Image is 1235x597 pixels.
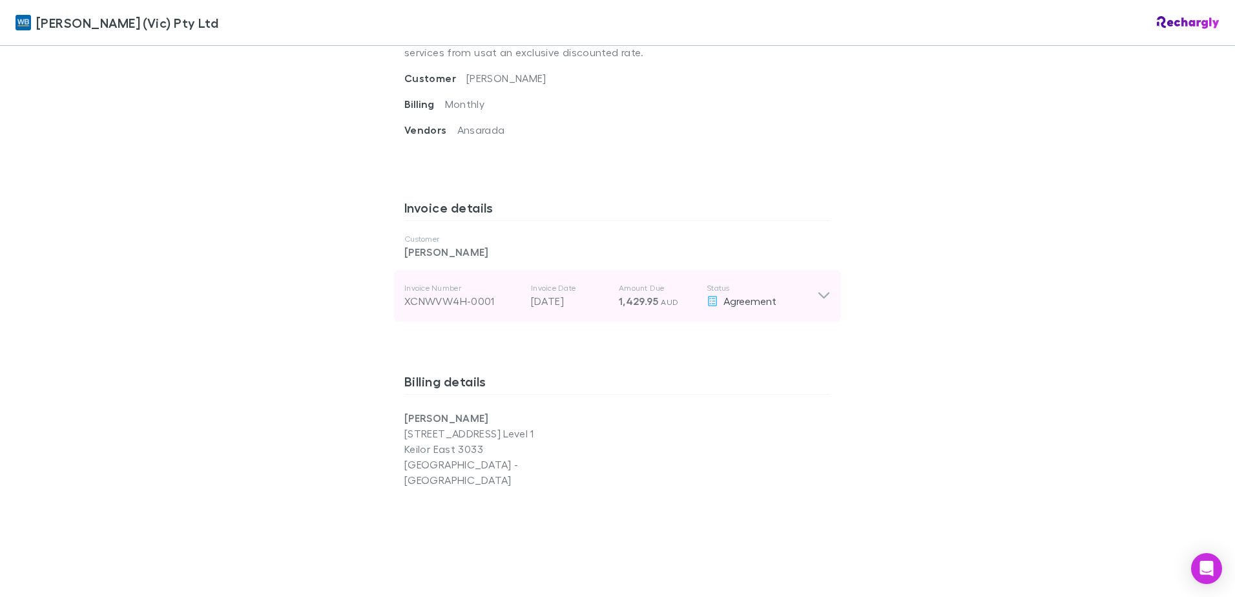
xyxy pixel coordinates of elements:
span: Monthly [445,98,485,110]
span: Billing [404,98,445,110]
img: William Buck (Vic) Pty Ltd's Logo [16,15,31,30]
p: [DATE] [531,293,608,309]
span: Ansarada [457,123,505,136]
p: Invoice Number [404,283,521,293]
span: [PERSON_NAME] (Vic) Pty Ltd [36,13,218,32]
p: Status [707,283,817,293]
p: [STREET_ADDRESS] Level 1 [404,426,617,441]
p: Invoice Date [531,283,608,293]
h3: Invoice details [404,200,831,220]
span: Customer [404,72,466,85]
span: Agreement [723,295,776,307]
span: [PERSON_NAME] [466,72,546,84]
p: Customer [404,234,831,244]
p: Amount Due [619,283,696,293]
span: Vendors [404,123,457,136]
div: XCNWVW4H-0001 [404,293,521,309]
p: Keilor East 3033 [404,441,617,457]
p: [PERSON_NAME] [404,244,831,260]
div: Invoice NumberXCNWVW4H-0001Invoice Date[DATE]Amount Due1,429.95 AUDStatusAgreement [394,270,841,322]
div: Open Intercom Messenger [1191,553,1222,584]
span: AUD [661,297,678,307]
h3: Billing details [404,373,831,394]
p: [PERSON_NAME] [404,410,617,426]
img: Rechargly Logo [1157,16,1219,29]
p: [GEOGRAPHIC_DATA] - [GEOGRAPHIC_DATA] [404,457,617,488]
span: 1,429.95 [619,295,658,308]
